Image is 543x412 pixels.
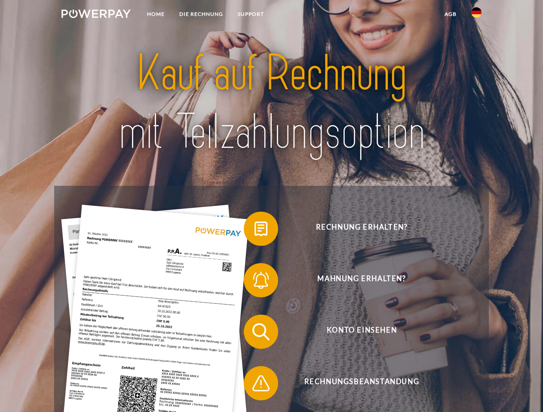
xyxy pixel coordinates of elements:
span: Rechnungsbeanstandung [256,366,467,400]
img: title-powerpay_de.svg [82,41,461,164]
button: Mahnung erhalten? [244,263,467,297]
span: Mahnung erhalten? [256,263,467,297]
span: Konto einsehen [256,315,467,349]
a: Home [140,6,172,22]
span: Rechnung erhalten? [256,212,467,246]
button: Rechnungsbeanstandung [244,366,467,400]
img: logo-powerpay-white.svg [61,9,131,18]
a: DIE RECHNUNG [172,6,230,22]
a: agb [437,6,464,22]
img: qb_warning.svg [250,373,272,394]
img: qb_bill.svg [250,218,272,239]
img: qb_search.svg [250,321,272,342]
img: de [471,7,482,18]
button: Rechnung erhalten? [244,212,467,246]
a: SUPPORT [230,6,271,22]
img: qb_bell.svg [250,270,272,291]
button: Konto einsehen [244,315,467,349]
